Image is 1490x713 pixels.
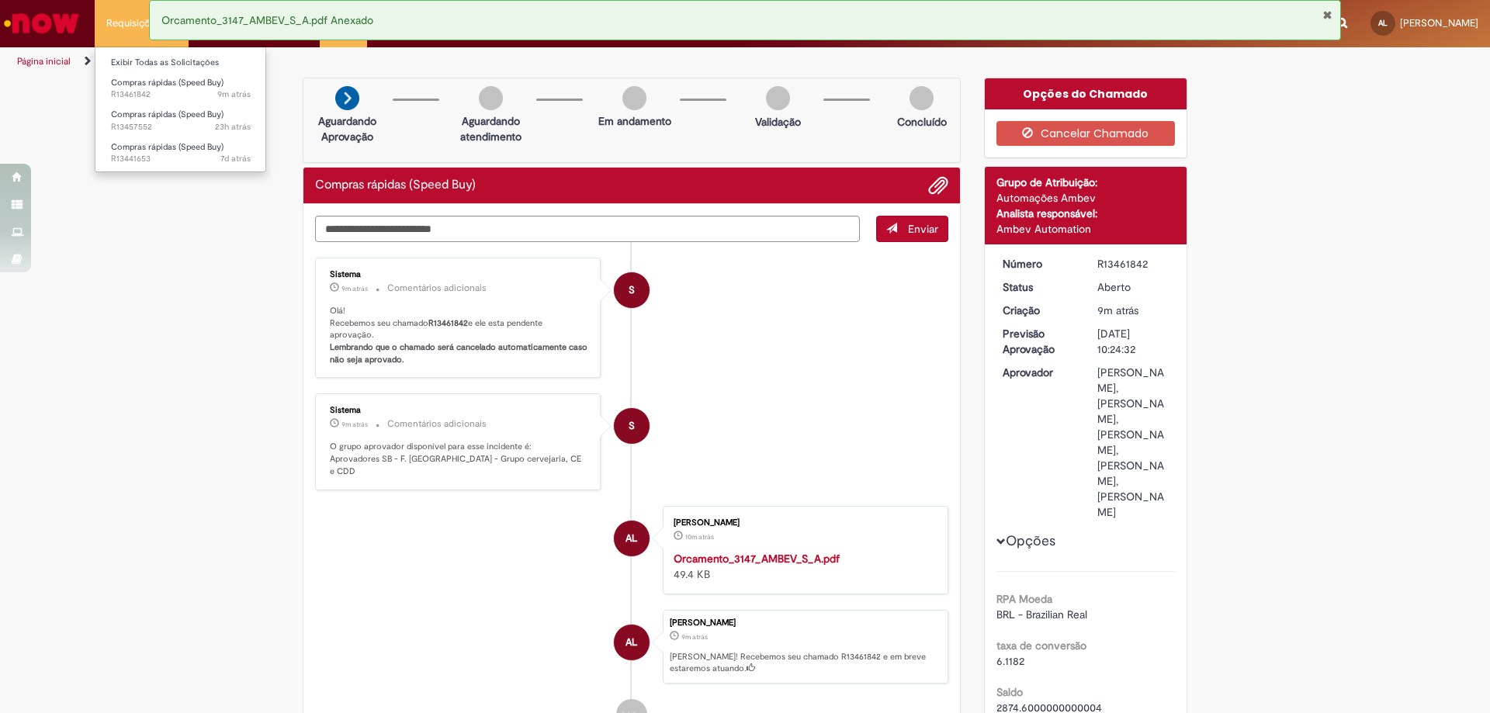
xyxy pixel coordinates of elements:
small: Comentários adicionais [387,417,487,431]
dt: Aprovador [991,365,1086,380]
time: 29/08/2025 11:23:25 [685,532,714,542]
div: System [614,408,650,444]
span: Compras rápidas (Speed Buy) [111,77,223,88]
span: BRL - Brazilian Real [996,607,1087,621]
span: Orcamento_3147_AMBEV_S_A.pdf Anexado [161,13,373,27]
b: R13461842 [428,317,468,329]
span: [PERSON_NAME] [1400,16,1478,29]
span: 9m atrás [1097,303,1138,317]
div: R13461842 [1097,256,1169,272]
h2: Compras rápidas (Speed Buy) Histórico de tíquete [315,178,476,192]
img: img-circle-grey.png [479,86,503,110]
div: Analista responsável: [996,206,1176,221]
button: Fechar Notificação [1322,9,1332,21]
p: Aguardando atendimento [453,113,528,144]
span: 9m atrás [341,284,368,293]
button: Adicionar anexos [928,175,948,196]
div: 49.4 KB [674,551,932,582]
p: Aguardando Aprovação [310,113,385,144]
p: Em andamento [598,113,671,129]
a: Página inicial [17,55,71,67]
span: 9m atrás [341,420,368,429]
dt: Status [991,279,1086,295]
span: AL [1378,18,1388,28]
span: 7d atrás [220,153,251,164]
span: S [629,407,635,445]
img: img-circle-grey.png [910,86,934,110]
div: Ambev Automation [996,221,1176,237]
span: 23h atrás [215,121,251,133]
li: Ana Melicia De Souza Lima [315,610,948,684]
dt: Número [991,256,1086,272]
time: 29/08/2025 11:24:32 [1097,303,1138,317]
div: Sistema [330,270,588,279]
div: [PERSON_NAME] [670,618,940,628]
textarea: Digite sua mensagem aqui... [315,216,860,242]
a: Orcamento_3147_AMBEV_S_A.pdf [674,552,840,566]
div: System [614,272,650,308]
time: 29/08/2025 11:24:33 [217,88,251,100]
span: Compras rápidas (Speed Buy) [111,109,223,120]
b: taxa de conversão [996,639,1086,652]
div: 29/08/2025 11:24:32 [1097,303,1169,318]
img: arrow-next.png [335,86,359,110]
time: 29/08/2025 11:24:40 [341,420,368,429]
img: img-circle-grey.png [766,86,790,110]
span: 6.1182 [996,654,1024,668]
p: Concluído [897,114,947,130]
a: Aberto R13441653 : Compras rápidas (Speed Buy) [95,139,266,168]
time: 29/08/2025 11:24:43 [341,284,368,293]
a: Aberto R13461842 : Compras rápidas (Speed Buy) [95,74,266,103]
div: [PERSON_NAME] [674,518,932,528]
ul: Requisições [95,47,266,172]
span: Enviar [908,222,938,236]
button: Cancelar Chamado [996,121,1176,146]
div: Sistema [330,406,588,415]
span: Compras rápidas (Speed Buy) [111,141,223,153]
dt: Previsão Aprovação [991,326,1086,357]
dt: Criação [991,303,1086,318]
span: R13461842 [111,88,251,101]
span: 10m atrás [685,532,714,542]
div: Automações Ambev [996,190,1176,206]
img: img-circle-grey.png [622,86,646,110]
span: S [629,272,635,309]
div: [PERSON_NAME], [PERSON_NAME], [PERSON_NAME], [PERSON_NAME], [PERSON_NAME] [1097,365,1169,520]
p: O grupo aprovador disponível para esse incidente é: Aprovadores SB - F. [GEOGRAPHIC_DATA] - Grupo... [330,441,588,477]
time: 28/08/2025 12:21:54 [215,121,251,133]
small: Comentários adicionais [387,282,487,295]
b: Lembrando que o chamado será cancelado automaticamente caso não seja aprovado. [330,341,590,365]
span: AL [625,624,637,661]
span: R13457552 [111,121,251,133]
time: 23/08/2025 09:15:58 [220,153,251,164]
span: Requisições [106,16,161,31]
p: Validação [755,114,801,130]
span: 9m atrás [217,88,251,100]
span: 9m atrás [681,632,708,642]
div: [DATE] 10:24:32 [1097,326,1169,357]
a: Exibir Todas as Solicitações [95,54,266,71]
p: [PERSON_NAME]! Recebemos seu chamado R13461842 e em breve estaremos atuando. [670,651,940,675]
span: R13441653 [111,153,251,165]
div: Opções do Chamado [985,78,1187,109]
b: Saldo [996,685,1023,699]
img: ServiceNow [2,8,81,39]
b: RPA Moeda [996,592,1052,606]
span: AL [625,520,637,557]
a: Aberto R13457552 : Compras rápidas (Speed Buy) [95,106,266,135]
div: Aberto [1097,279,1169,295]
button: Enviar [876,216,948,242]
div: Grupo de Atribuição: [996,175,1176,190]
ul: Trilhas de página [12,47,982,76]
p: Olá! Recebemos seu chamado e ele esta pendente aprovação. [330,305,588,366]
div: Ana Melicia De Souza Lima [614,625,650,660]
div: Ana Melicia De Souza Lima [614,521,650,556]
